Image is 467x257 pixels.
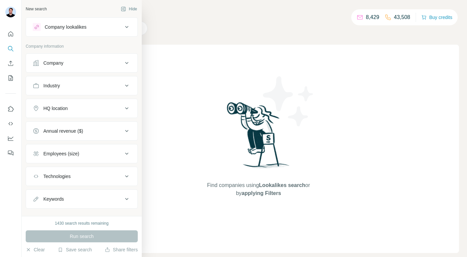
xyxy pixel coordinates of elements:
p: 43,508 [394,13,410,21]
button: Keywords [26,191,137,207]
span: applying Filters [242,190,281,196]
button: Employees (size) [26,146,137,162]
button: Buy credits [421,13,452,22]
div: HQ location [43,105,68,112]
div: Industry [43,82,60,89]
button: Company lookalikes [26,19,137,35]
img: Avatar [5,7,16,17]
div: Annual revenue ($) [43,128,83,134]
div: Keywords [43,196,64,202]
button: Clear [26,246,45,253]
span: Find companies using or by [205,181,312,197]
img: Surfe Illustration - Stars [259,71,319,131]
button: Share filters [105,246,138,253]
button: Dashboard [5,132,16,144]
button: Company [26,55,137,71]
div: 1430 search results remaining [55,220,109,226]
p: 8,429 [366,13,379,21]
button: Enrich CSV [5,57,16,69]
button: My lists [5,72,16,84]
button: Annual revenue ($) [26,123,137,139]
button: Hide [116,4,142,14]
button: Search [5,43,16,55]
h4: Search [58,8,459,17]
img: Surfe Illustration - Woman searching with binoculars [224,100,293,175]
button: Save search [58,246,92,253]
button: Quick start [5,28,16,40]
div: Employees (size) [43,150,79,157]
div: Company lookalikes [45,24,86,30]
div: Technologies [43,173,71,180]
button: Use Surfe on LinkedIn [5,103,16,115]
p: Company information [26,43,138,49]
div: New search [26,6,47,12]
button: Feedback [5,147,16,159]
button: Industry [26,78,137,94]
div: Company [43,60,63,66]
button: HQ location [26,100,137,116]
button: Technologies [26,168,137,184]
button: Use Surfe API [5,118,16,130]
span: Lookalikes search [259,182,305,188]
